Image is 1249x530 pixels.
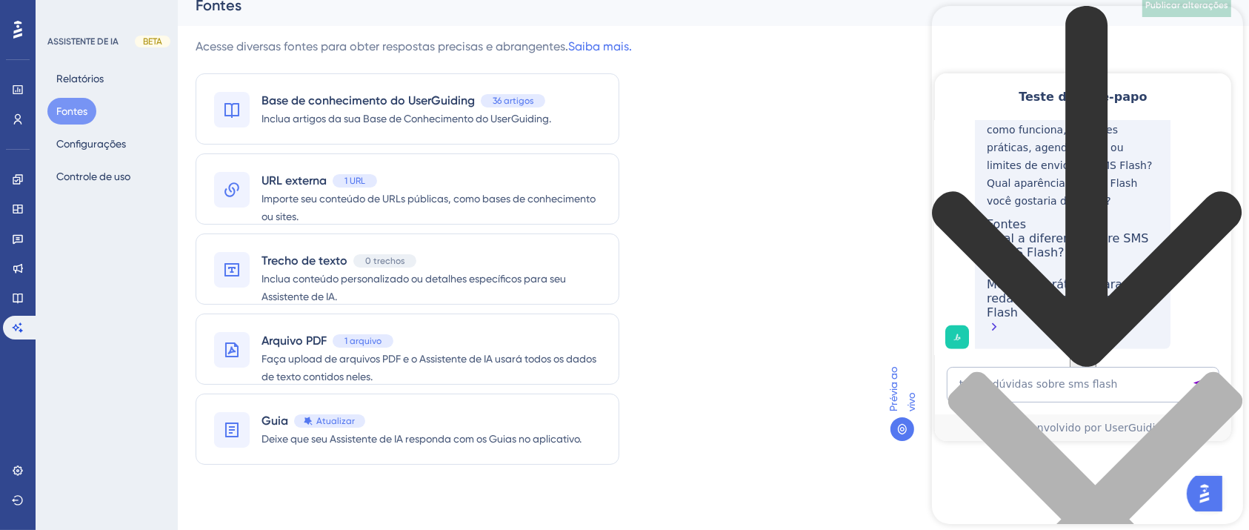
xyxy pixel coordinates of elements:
button: Fontes [47,98,96,125]
font: URL externa [262,173,327,188]
font: Fontes [52,144,91,158]
font: Prévia ao vivo [887,367,917,411]
font: Controle de uso [56,170,130,182]
div: Enviar mensagem [258,304,273,319]
font: Qual aparência do SMS Flash você gostaria de saber? [52,104,202,133]
font: Base de conhecimento do UserGuiding [262,93,475,107]
textarea: Entrada de texto do assistente de IA [12,294,284,329]
font: Atualizar [316,416,355,426]
font: Inclua conteúdo personalizado ou detalhes específicos para seu Assistente de IA. [262,273,566,302]
font: 1 URL [344,176,365,186]
font: Fontes [56,105,87,117]
button: Relatórios [47,65,113,92]
font: Importe seu conteúdo de URLs públicas, como bases de conhecimento ou sites. [262,193,596,222]
img: imagem-do-lançador-texto-alternativo [4,9,31,36]
font: Guia [262,414,288,428]
font: Configurações [56,138,126,150]
font: Acesse diversas fontes para obter respostas precisas e abrangentes. [196,39,568,53]
font: Inclua artigos da sua Base de Conhecimento do UserGuiding. [262,113,551,125]
a: Saiba mais. [568,39,632,53]
font: 1 arquivo [344,336,382,346]
font: Melhores práticas para a redação de mensagens SMS Flash [52,204,219,246]
button: Configurações [47,130,135,157]
font: Teste de bate-papo [84,16,212,30]
font: BETA [143,36,162,47]
font: Desenvolvido por UserGuiding [76,348,234,360]
font: 36 artigos [493,96,533,106]
font: Faça upload de arquivos PDF e o Assistente de IA usará todos os dados de texto contidos neles. [262,353,596,382]
font: Trecho de texto [262,254,347,268]
font: Qual a diferença entre SMS e SMS Flash? [52,158,213,186]
font: 0 trechos [365,256,404,266]
font: Precisar de ajuda? [35,7,127,18]
font: Relatórios [56,73,104,85]
font: Você pode ter dúvidas sobre SMS Flash? Por exemplo, sobre como funciona, melhores práticas, agend... [52,15,217,98]
img: imagem-do-lançador-texto-alternativo [15,256,30,271]
font: Arquivo PDF [262,334,327,348]
font: Deixe que seu Assistente de IA responda com os Guias no aplicativo. [262,433,582,445]
button: Controle de uso [47,163,139,190]
font: ASSISTENTE DE IA [47,36,119,47]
